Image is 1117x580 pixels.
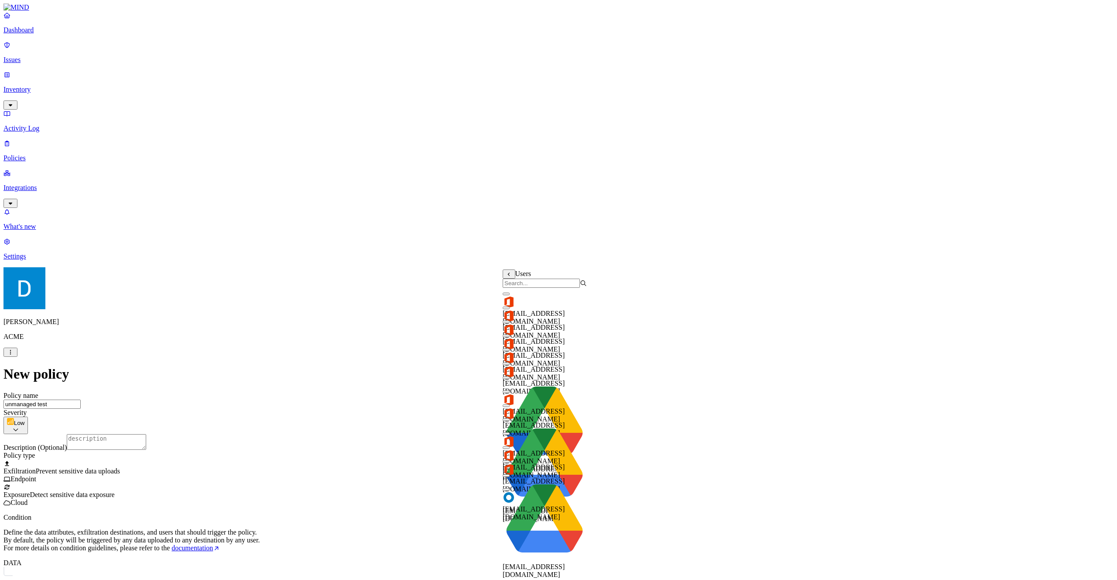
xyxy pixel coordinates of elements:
[3,559,21,566] label: DATA
[3,71,1114,108] a: Inventory
[503,491,515,504] img: okta2
[3,3,1114,11] a: MIND
[3,333,1114,341] p: ACME
[3,318,1114,326] p: [PERSON_NAME]
[3,528,1114,552] p: Define the data attributes, exfiltration destinations, and users that should trigger the policy. ...
[3,400,81,409] input: name
[503,463,515,476] img: office-365
[515,270,531,277] span: Users
[3,514,1114,521] p: Condition
[3,56,1114,64] p: Issues
[3,26,1114,34] p: Dashboard
[3,124,1114,132] p: Activity Log
[503,296,515,308] img: office-365
[503,352,515,364] img: office-365
[503,421,586,505] img: google-drive
[3,41,1114,64] a: Issues
[503,394,515,406] img: office-365
[3,409,27,416] label: Severity
[30,491,114,498] span: Detect sensitive data exposure
[503,449,515,462] img: office-365
[3,444,67,451] label: Description (Optional)
[503,380,586,463] img: google-drive
[3,11,1114,34] a: Dashboard
[3,223,1114,231] p: What's new
[3,267,45,309] img: Daniel Golshani
[503,407,515,420] img: office-365
[3,491,30,498] span: Exposure
[3,366,1114,382] h1: New policy
[3,208,1114,231] a: What's new
[503,324,515,336] img: office-365
[503,435,515,448] img: office-365
[3,392,38,399] label: Policy name
[3,475,1114,483] div: Endpoint
[3,154,1114,162] p: Policies
[3,169,1114,207] a: Integrations
[503,279,580,288] input: Search...
[3,110,1114,132] a: Activity Log
[503,366,515,378] img: office-365
[3,467,36,475] span: Exfiltration
[503,563,565,578] span: [EMAIL_ADDRESS][DOMAIN_NAME]
[503,505,565,521] span: [EMAIL_ADDRESS][DOMAIN_NAME]
[171,544,220,552] a: documentation
[3,184,1114,192] p: Integrations
[3,86,1114,93] p: Inventory
[3,238,1114,260] a: Settings
[503,338,515,350] img: office-365
[36,467,120,475] span: Prevent sensitive data uploads
[3,252,1114,260] p: Settings
[171,544,213,552] span: documentation
[3,499,1114,507] div: Cloud
[3,452,35,459] label: Policy type
[3,139,1114,162] a: Policies
[503,310,515,322] img: office-365
[503,477,586,561] img: google-drive
[3,3,29,11] img: MIND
